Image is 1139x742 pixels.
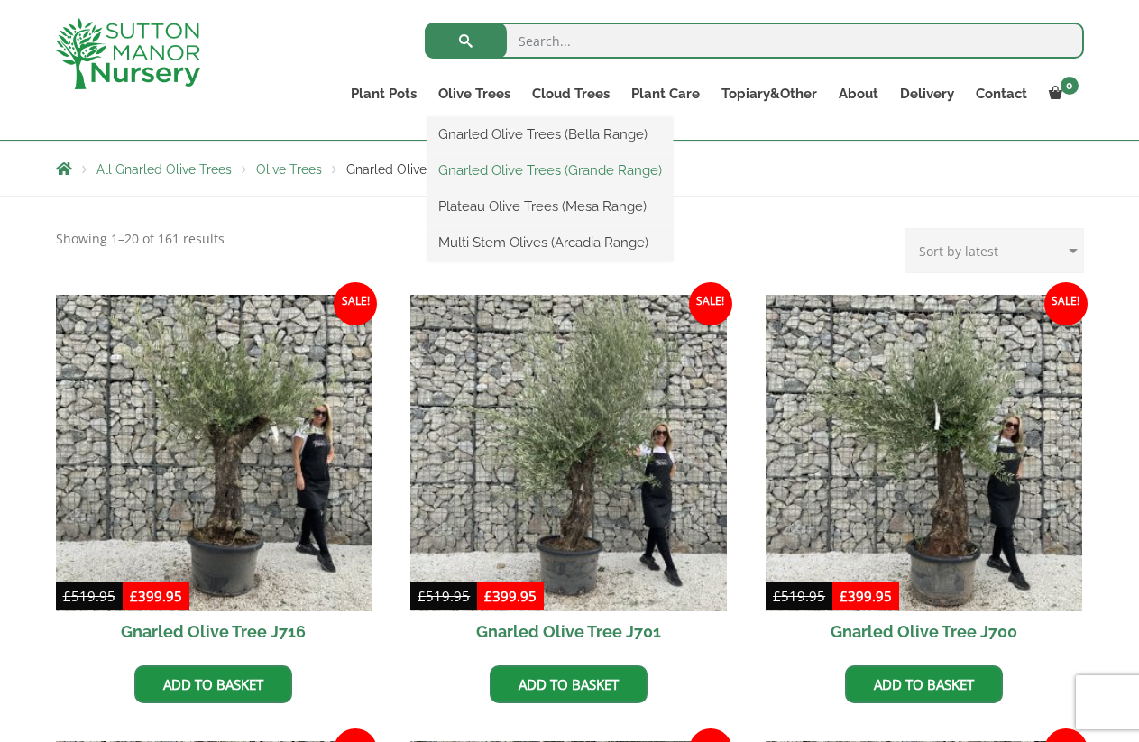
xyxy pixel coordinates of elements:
select: Shop order [905,228,1084,273]
a: Cloud Trees [521,81,620,106]
span: £ [418,587,426,605]
span: £ [840,587,848,605]
bdi: 399.95 [840,587,892,605]
bdi: 519.95 [773,587,825,605]
bdi: 399.95 [130,587,182,605]
span: £ [773,587,781,605]
h2: Gnarled Olive Tree J716 [56,611,372,652]
img: Gnarled Olive Tree J700 [766,295,1082,611]
h2: Gnarled Olive Tree J700 [766,611,1082,652]
a: All Gnarled Olive Trees [96,162,232,177]
a: 0 [1038,81,1084,106]
a: Sale! Gnarled Olive Tree J701 [410,295,727,652]
a: Olive Trees [427,81,521,106]
span: Sale! [689,282,732,325]
a: Add to basket: “Gnarled Olive Tree J716” [134,665,292,703]
img: logo [56,18,200,89]
span: Sale! [334,282,377,325]
span: Sale! [1044,282,1088,325]
a: Plant Pots [340,81,427,106]
img: Gnarled Olive Tree J701 [410,295,727,611]
a: Add to basket: “Gnarled Olive Tree J701” [490,665,648,703]
a: Plant Care [620,81,711,106]
nav: Breadcrumbs [56,161,1084,176]
bdi: 399.95 [484,587,537,605]
span: Gnarled Olive Trees (Bella Range) [346,162,545,177]
span: £ [130,587,138,605]
a: Delivery [889,81,965,106]
a: Contact [965,81,1038,106]
bdi: 519.95 [418,587,470,605]
p: Showing 1–20 of 161 results [56,228,225,250]
h2: Gnarled Olive Tree J701 [410,611,727,652]
input: Search... [425,23,1084,59]
span: £ [484,587,492,605]
span: 0 [1061,77,1079,95]
a: Gnarled Olive Trees (Bella Range) [427,121,673,148]
a: About [828,81,889,106]
a: Multi Stem Olives (Arcadia Range) [427,229,673,256]
bdi: 519.95 [63,587,115,605]
a: Sale! Gnarled Olive Tree J700 [766,295,1082,652]
a: Olive Trees [256,162,322,177]
span: £ [63,587,71,605]
a: Plateau Olive Trees (Mesa Range) [427,193,673,220]
img: Gnarled Olive Tree J716 [56,295,372,611]
a: Topiary&Other [711,81,828,106]
a: Add to basket: “Gnarled Olive Tree J700” [845,665,1003,703]
a: Gnarled Olive Trees (Grande Range) [427,157,673,184]
a: Sale! Gnarled Olive Tree J716 [56,295,372,652]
